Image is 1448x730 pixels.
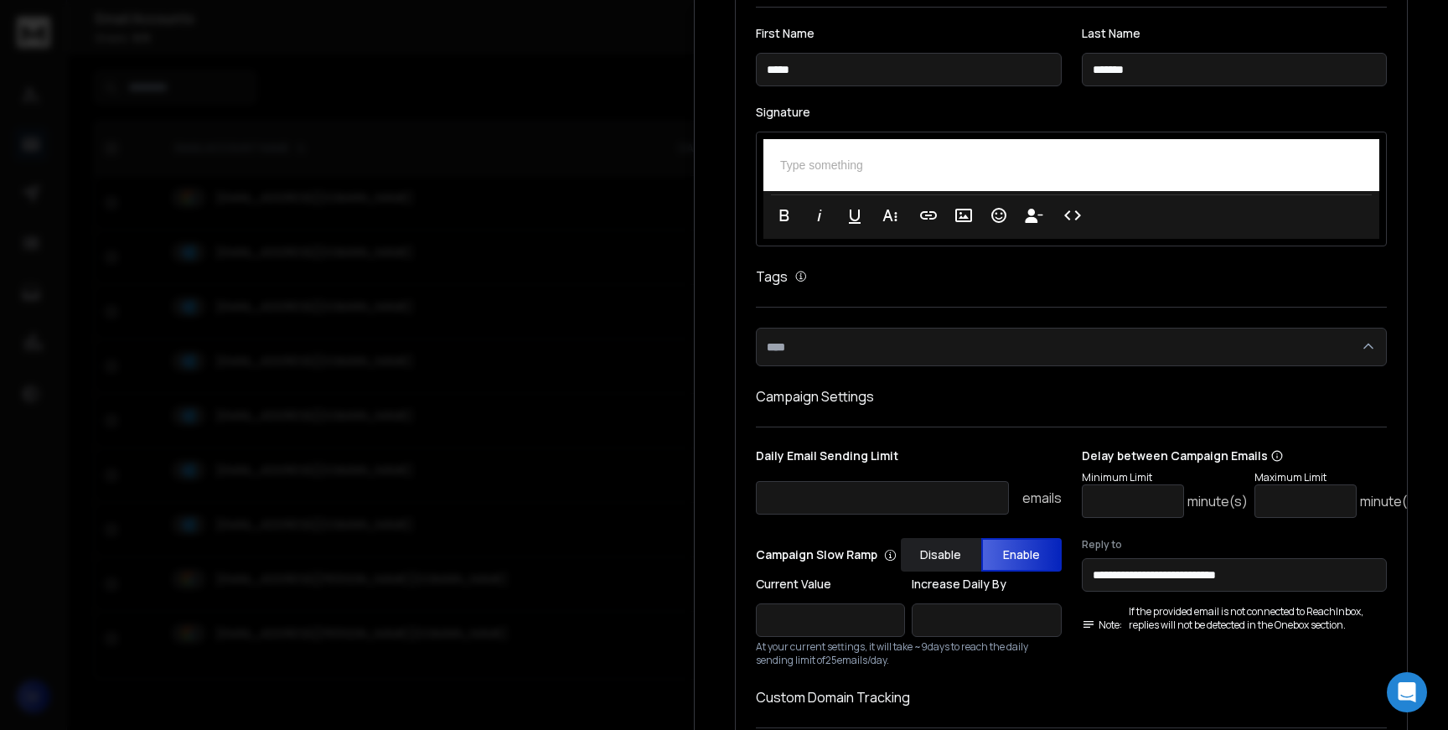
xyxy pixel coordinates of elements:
p: Campaign Slow Ramp [756,546,897,563]
span: Note: [1082,619,1122,632]
label: Increase Daily By [912,578,1061,590]
p: emails [1022,488,1062,508]
button: Italic (⌘I) [804,199,835,232]
button: Code View [1057,199,1089,232]
p: Maximum Limit [1254,471,1420,484]
button: Bold (⌘B) [768,199,800,232]
button: More Text [874,199,906,232]
button: Underline (⌘U) [839,199,871,232]
label: Current Value [756,578,905,590]
button: Emoticons [983,199,1015,232]
button: Insert Unsubscribe Link [1018,199,1050,232]
button: Insert Image (⌘P) [948,199,980,232]
label: Signature [756,106,1387,118]
p: Daily Email Sending Limit [756,448,1062,471]
h1: Campaign Settings [756,386,1387,406]
label: First Name [756,28,1062,39]
button: Insert Link (⌘K) [913,199,944,232]
p: At your current settings, it will take ~ 9 days to reach the daily sending limit of 25 emails/day. [756,640,1062,667]
label: Reply to [1082,538,1388,551]
div: Open Intercom Messenger [1387,672,1427,712]
p: Delay between Campaign Emails [1082,448,1420,464]
label: Last Name [1082,28,1388,39]
div: If the provided email is not connected to ReachInbox, replies will not be detected in the Onebox ... [1082,605,1388,632]
button: Enable [981,538,1062,572]
h1: Tags [756,267,788,287]
button: Disable [901,538,981,572]
p: minute(s) [1360,491,1420,511]
p: minute(s) [1187,491,1248,511]
h1: Custom Domain Tracking [756,687,1387,707]
p: Minimum Limit [1082,471,1248,484]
